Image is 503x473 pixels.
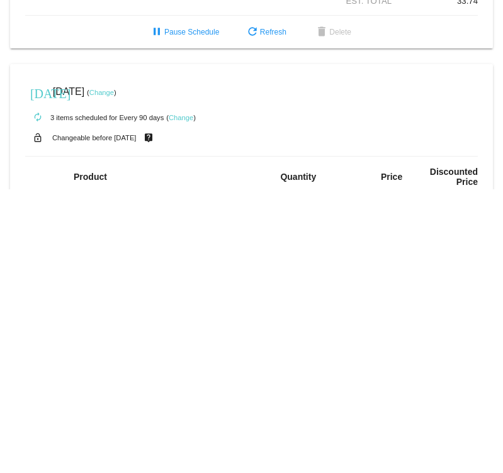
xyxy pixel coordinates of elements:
[30,110,45,125] mat-icon: autorenew
[25,114,164,121] small: 3 items scheduled for Every 90 days
[149,25,164,40] mat-icon: pause
[87,89,116,96] small: ( )
[381,172,402,182] strong: Price
[30,85,45,100] mat-icon: [DATE]
[280,172,316,182] strong: Quantity
[30,130,45,146] mat-icon: lock_open
[314,28,351,36] span: Delete
[245,28,286,36] span: Refresh
[141,130,156,146] mat-icon: live_help
[314,25,329,40] mat-icon: delete
[149,28,219,36] span: Pause Schedule
[74,172,107,182] strong: Product
[52,134,137,142] small: Changeable before [DATE]
[430,167,478,187] strong: Discounted Price
[89,89,114,96] a: Change
[245,25,260,40] mat-icon: refresh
